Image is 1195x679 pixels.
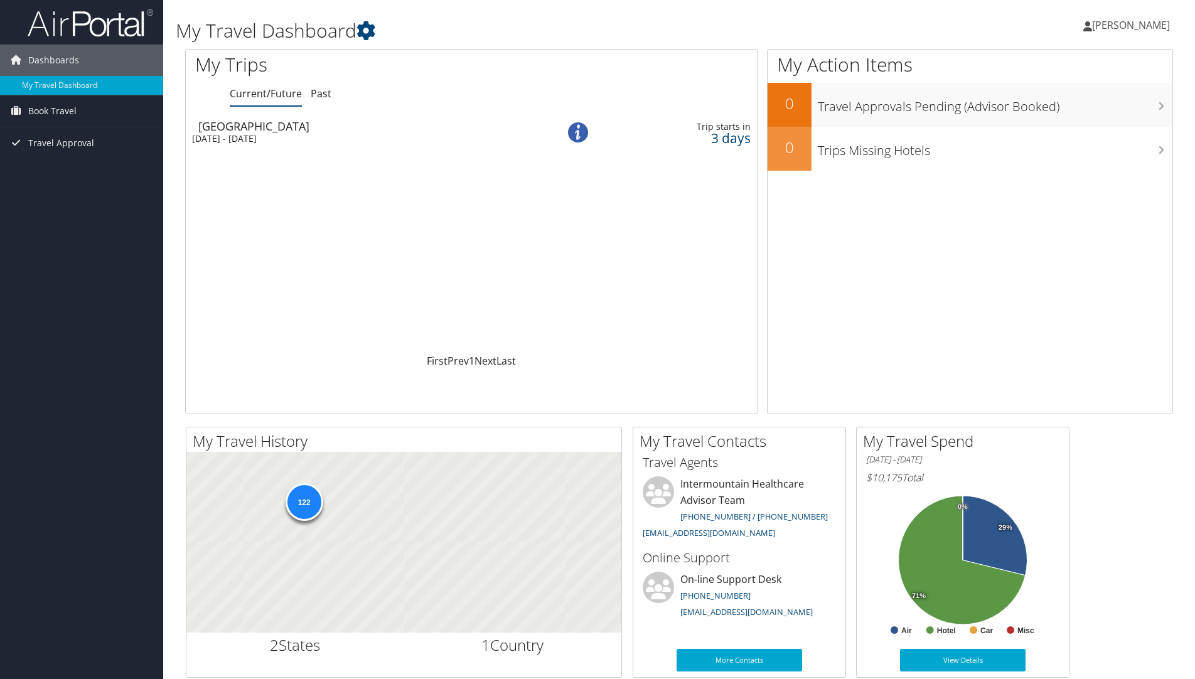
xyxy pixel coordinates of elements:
[481,634,490,655] span: 1
[285,483,323,521] div: 122
[818,136,1172,159] h3: Trips Missing Hotels
[230,87,302,100] a: Current/Future
[643,454,836,471] h3: Travel Agents
[1017,626,1034,635] text: Misc
[900,649,1026,671] a: View Details
[28,127,94,159] span: Travel Approval
[1083,6,1182,44] a: [PERSON_NAME]
[912,592,926,600] tspan: 71%
[469,354,474,368] a: 1
[680,606,813,618] a: [EMAIL_ADDRESS][DOMAIN_NAME]
[193,430,621,452] h2: My Travel History
[28,95,77,127] span: Book Travel
[496,354,516,368] a: Last
[643,549,836,567] h3: Online Support
[680,511,828,522] a: [PHONE_NUMBER] / [PHONE_NUMBER]
[980,626,993,635] text: Car
[768,93,812,114] h2: 0
[866,471,902,484] span: $10,175
[866,471,1059,484] h6: Total
[958,503,968,511] tspan: 0%
[818,92,1172,115] h3: Travel Approvals Pending (Advisor Booked)
[311,87,331,100] a: Past
[937,626,956,635] text: Hotel
[1092,18,1170,32] span: [PERSON_NAME]
[768,83,1172,127] a: 0Travel Approvals Pending (Advisor Booked)
[626,132,751,144] div: 3 days
[640,430,845,452] h2: My Travel Contacts
[427,354,447,368] a: First
[768,127,1172,171] a: 0Trips Missing Hotels
[636,572,842,623] li: On-line Support Desk
[28,45,79,76] span: Dashboards
[447,354,469,368] a: Prev
[768,137,812,158] h2: 0
[198,120,531,132] div: [GEOGRAPHIC_DATA]
[270,634,279,655] span: 2
[195,51,510,78] h1: My Trips
[196,634,395,656] h2: States
[626,121,751,132] div: Trip starts in
[643,527,775,538] a: [EMAIL_ADDRESS][DOMAIN_NAME]
[176,18,847,44] h1: My Travel Dashboard
[568,122,588,142] img: alert-flat-solid-info.png
[901,626,912,635] text: Air
[768,51,1172,78] h1: My Action Items
[192,133,525,144] div: [DATE] - [DATE]
[680,590,751,601] a: [PHONE_NUMBER]
[999,524,1012,532] tspan: 29%
[28,8,153,38] img: airportal-logo.png
[636,476,842,543] li: Intermountain Healthcare Advisor Team
[863,430,1069,452] h2: My Travel Spend
[677,649,802,671] a: More Contacts
[474,354,496,368] a: Next
[414,634,613,656] h2: Country
[866,454,1059,466] h6: [DATE] - [DATE]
